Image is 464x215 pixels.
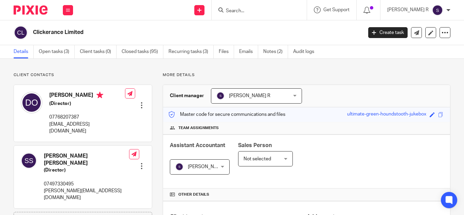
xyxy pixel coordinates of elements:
[238,143,272,148] span: Sales Person
[368,27,408,38] a: Create task
[44,153,129,167] h4: [PERSON_NAME] [PERSON_NAME]
[39,45,75,58] a: Open tasks (3)
[49,92,125,100] h4: [PERSON_NAME]
[21,153,37,169] img: svg%3E
[188,164,229,169] span: [PERSON_NAME] R
[229,93,270,98] span: [PERSON_NAME] R
[244,157,271,161] span: Not selected
[323,7,350,12] span: Get Support
[347,111,426,119] div: ultimate-green-houndstooth-jukebox
[49,121,125,135] p: [EMAIL_ADDRESS][DOMAIN_NAME]
[96,92,103,98] i: Primary
[14,72,152,78] p: Client contacts
[168,45,214,58] a: Recurring tasks (3)
[163,72,450,78] p: More details
[14,5,48,15] img: Pixie
[216,92,225,100] img: svg%3E
[122,45,163,58] a: Closed tasks (95)
[44,181,129,187] p: 07497330495
[263,45,288,58] a: Notes (2)
[387,6,429,13] p: [PERSON_NAME] R
[293,45,319,58] a: Audit logs
[178,192,209,197] span: Other details
[170,92,204,99] h3: Client manager
[225,8,286,14] input: Search
[44,187,129,201] p: [PERSON_NAME][EMAIL_ADDRESS][DOMAIN_NAME]
[49,100,125,107] h5: (Director)
[49,114,125,121] p: 07768207387
[44,167,129,174] h5: (Director)
[239,45,258,58] a: Emails
[80,45,117,58] a: Client tasks (0)
[175,163,183,171] img: svg%3E
[170,143,225,148] span: Assistant Accountant
[178,125,219,131] span: Team assignments
[219,45,234,58] a: Files
[14,45,34,58] a: Details
[21,92,42,113] img: svg%3E
[168,111,285,118] p: Master code for secure communications and files
[14,25,28,40] img: svg%3E
[432,5,443,16] img: svg%3E
[33,29,293,36] h2: Clickerance Limited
